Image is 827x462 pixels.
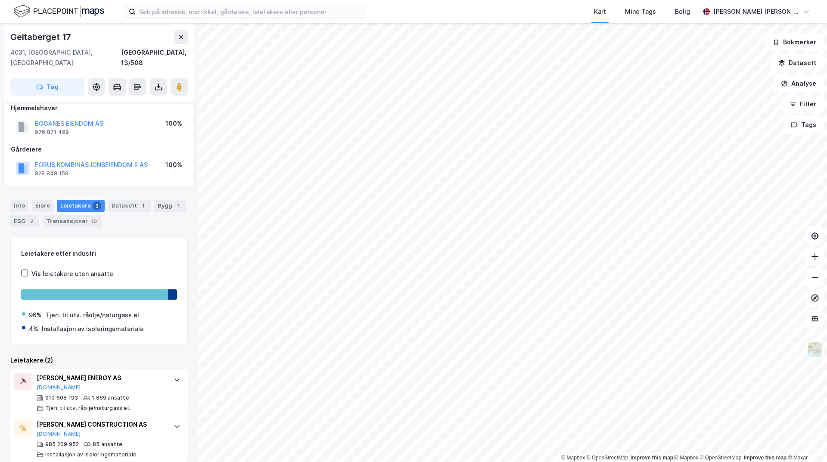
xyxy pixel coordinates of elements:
div: [PERSON_NAME] CONSTRUCTION AS [37,419,165,430]
div: 928 848 159 [35,170,68,177]
div: [GEOGRAPHIC_DATA], 13/508 [121,47,188,68]
div: Gårdeiere [11,144,187,155]
div: Vis leietakere uten ansatte [31,269,113,279]
a: OpenStreetMap [587,455,628,461]
a: Mapbox [561,455,585,461]
div: [PERSON_NAME] [PERSON_NAME] [713,6,799,17]
img: logo.f888ab2527a4732fd821a326f86c7f29.svg [14,4,104,19]
button: [DOMAIN_NAME] [37,384,81,391]
div: Bolig [675,6,690,17]
div: 985 209 952 [45,441,79,448]
div: Mine Tags [625,6,656,17]
div: 10 [90,217,99,226]
div: Bygg [154,200,186,212]
a: Mapbox [675,455,698,461]
div: 85 ansatte [93,441,122,448]
button: Tags [783,116,824,133]
div: Tjen. til utv. råolje/naturgass el. [45,405,130,412]
div: 910 608 193 [45,394,78,401]
div: ESG [10,215,39,227]
div: 1 [174,202,183,210]
div: Datasett [108,200,151,212]
input: Søk på adresse, matrikkel, gårdeiere, leietakere eller personer [136,5,366,18]
div: 100% [165,118,182,129]
div: 4% [29,324,38,334]
button: [DOMAIN_NAME] [37,431,81,437]
button: Tag [10,78,84,96]
div: Transaksjoner [43,215,102,227]
div: Installasjon av isoleringsmateriale [42,324,144,334]
a: OpenStreetMap [700,455,742,461]
div: Eiere [32,200,53,212]
div: [PERSON_NAME] ENERGY AS [37,373,165,383]
button: Analyse [774,75,824,92]
a: Improve this map [631,455,673,461]
div: 100% [165,160,182,170]
button: Filter [782,96,824,113]
div: 2 [27,217,36,226]
button: Bokmerker [765,34,824,51]
div: Leietakere [57,200,105,212]
div: Leietakere etter industri [21,248,177,259]
div: Kontrollprogram for chat [784,421,827,462]
div: Leietakere (2) [10,355,188,366]
div: Info [10,200,28,212]
div: Installasjon av isoleringsmateriale [45,451,137,458]
div: 2 [93,202,101,210]
div: 976 871 499 [35,129,69,136]
div: Hjemmelshaver [11,103,187,113]
iframe: Chat Widget [784,421,827,462]
div: Tjen. til utv. råolje/naturgass el. [45,310,141,320]
div: 1 869 ansatte [92,394,129,401]
div: | [561,453,808,462]
div: 96% [29,310,42,320]
div: Geitaberget 17 [10,30,73,44]
div: 1 [139,202,147,210]
div: Kart [594,6,606,17]
a: Improve this map [744,455,787,461]
div: 4031, [GEOGRAPHIC_DATA], [GEOGRAPHIC_DATA] [10,47,121,68]
img: Z [807,341,823,358]
button: Datasett [771,54,824,71]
